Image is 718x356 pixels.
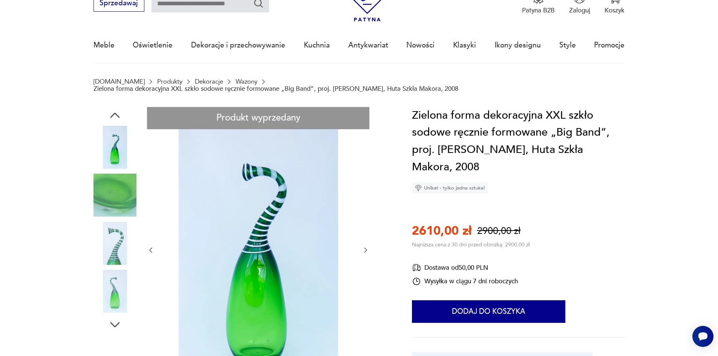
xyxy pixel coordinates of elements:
[93,1,144,7] a: Sprzedawaj
[494,28,541,63] a: Ikony designu
[412,300,565,323] button: Dodaj do koszyka
[93,85,458,92] p: Zielona forma dekoracyjna XXL szkło sodowe ręcznie formowane „Big Band”, proj. [PERSON_NAME], Hut...
[406,28,435,63] a: Nowości
[157,78,182,85] a: Produkty
[133,28,173,63] a: Oświetlenie
[93,174,136,217] img: Zdjęcie produktu Zielona forma dekoracyjna XXL szkło sodowe ręcznie formowane „Big Band”, proj. J...
[522,6,555,15] p: Patyna B2B
[412,263,518,272] div: Dostawa od 50,00 PLN
[569,6,590,15] p: Zaloguj
[147,107,369,129] div: Produkt wyprzedany
[93,28,115,63] a: Meble
[304,28,330,63] a: Kuchnia
[93,270,136,313] img: Zdjęcie produktu Zielona forma dekoracyjna XXL szkło sodowe ręcznie formowane „Big Band”, proj. J...
[412,223,472,239] p: 2610,00 zł
[93,78,145,85] a: [DOMAIN_NAME]
[477,225,521,238] p: 2900,00 zł
[415,185,422,191] img: Ikona diamentu
[605,6,625,15] p: Koszyk
[93,222,136,265] img: Zdjęcie produktu Zielona forma dekoracyjna XXL szkło sodowe ręcznie formowane „Big Band”, proj. J...
[692,326,713,347] iframe: Smartsupp widget button
[412,182,488,194] div: Unikat - tylko jedna sztuka!
[236,78,257,85] a: Wazony
[412,107,625,176] h1: Zielona forma dekoracyjna XXL szkło sodowe ręcznie formowane „Big Band”, proj. [PERSON_NAME], Hut...
[348,28,388,63] a: Antykwariat
[594,28,625,63] a: Promocje
[453,28,476,63] a: Klasyki
[412,263,421,272] img: Ikona dostawy
[412,241,530,248] p: Najniższa cena z 30 dni przed obniżką: 2900,00 zł
[412,277,518,286] div: Wysyłka w ciągu 7 dni roboczych
[93,126,136,169] img: Zdjęcie produktu Zielona forma dekoracyjna XXL szkło sodowe ręcznie formowane „Big Band”, proj. J...
[195,78,223,85] a: Dekoracje
[191,28,285,63] a: Dekoracje i przechowywanie
[559,28,576,63] a: Style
